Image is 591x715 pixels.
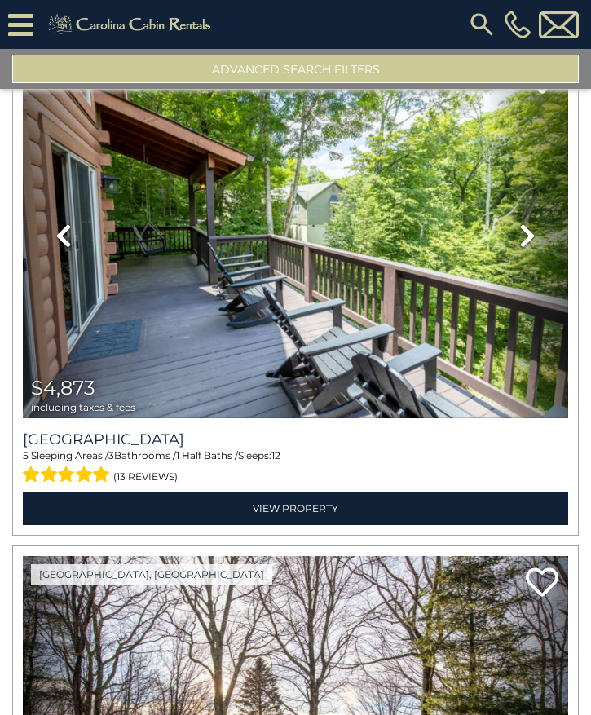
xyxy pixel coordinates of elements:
[23,430,568,448] a: [GEOGRAPHIC_DATA]
[271,449,280,461] span: 12
[23,449,29,461] span: 5
[467,10,496,39] img: search-regular.svg
[23,430,568,448] h3: Grouse Moor Lodge
[23,53,568,418] img: thumbnail_163274484.jpeg
[526,566,558,601] a: Add to favorites
[176,449,238,461] span: 1 Half Baths /
[31,564,272,585] a: [GEOGRAPHIC_DATA], [GEOGRAPHIC_DATA]
[12,55,579,83] button: Advanced Search Filters
[31,376,95,399] span: $4,873
[31,402,135,413] span: including taxes & fees
[23,492,568,525] a: View Property
[23,448,568,488] div: Sleeping Areas / Bathrooms / Sleeps:
[108,449,114,461] span: 3
[42,11,222,38] img: Khaki-logo.png
[113,466,178,488] span: (13 reviews)
[501,11,535,38] a: [PHONE_NUMBER]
